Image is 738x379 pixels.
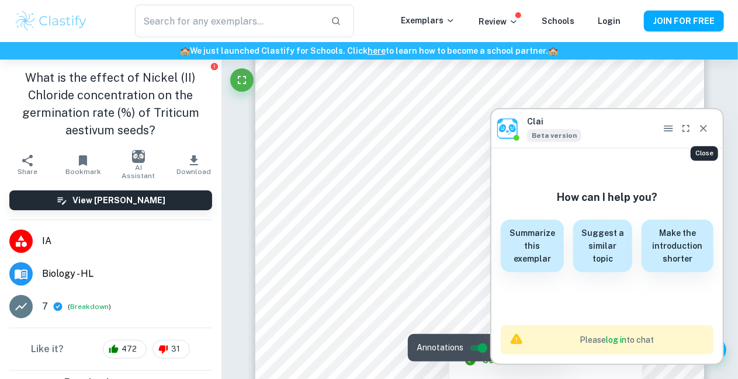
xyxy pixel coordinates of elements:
[677,120,695,137] button: Fullscreen
[598,16,621,26] a: Login
[644,11,724,32] button: JOIN FOR FREE
[530,333,704,346] h6: Please to chat
[42,234,212,248] span: IA
[527,128,581,142] div: Clai is an AI assistant and is still in beta. He might sometimes make mistakes. Feel free to cont...
[18,168,37,176] span: Share
[110,148,166,181] button: AI Assistant
[230,68,254,92] button: Fullscreen
[42,300,48,314] p: 7
[42,267,212,281] span: Biology - HL
[607,335,627,345] a: log in
[103,340,147,359] div: 472
[548,46,558,55] span: 🏫
[68,301,111,312] span: ( )
[115,343,143,355] span: 472
[527,115,581,128] h6: Clai
[9,190,212,210] button: View [PERSON_NAME]
[479,15,518,28] p: Review
[508,227,557,265] h6: Summarize this exemplar
[176,168,211,176] span: Download
[210,62,219,71] button: Report issue
[70,301,109,312] button: Breakdown
[117,164,159,180] span: AI Assistant
[135,5,321,37] input: Search for any exemplars...
[695,120,712,137] button: Close
[65,168,101,176] span: Bookmark
[557,189,657,206] h6: How can I help you?
[527,129,581,142] span: Beta version
[56,148,111,181] button: Bookmark
[497,119,518,139] img: clai.png
[542,16,574,26] a: Schools
[9,69,212,139] h1: What is the effect of Nickel (II) Chloride concentration on the germination rate (%) of Triticum ...
[180,46,190,55] span: 🏫
[31,342,64,356] h6: Like it?
[2,44,736,57] h6: We just launched Clastify for Schools. Click to learn how to become a school partner.
[691,146,718,161] div: Close
[72,194,165,207] h6: View [PERSON_NAME]
[166,148,221,181] button: Download
[165,343,186,355] span: 31
[153,340,190,359] div: 31
[14,9,88,33] img: Clastify logo
[649,227,706,265] h6: Make the introduction shorter
[660,120,677,137] button: Chat History
[580,227,626,265] h6: Suggest a similar topic
[417,342,464,354] span: Annotations
[132,150,145,163] img: AI Assistant
[401,14,455,27] p: Exemplars
[368,46,386,55] a: here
